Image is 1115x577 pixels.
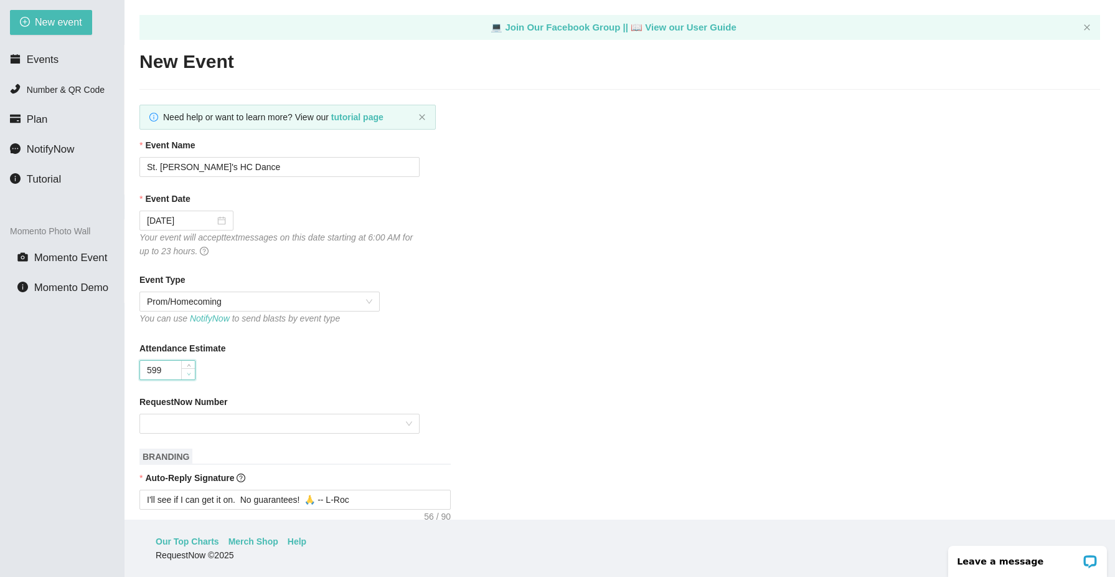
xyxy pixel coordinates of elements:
[20,17,30,29] span: plus-circle
[631,22,642,32] span: laptop
[27,143,74,155] span: NotifyNow
[200,247,209,255] span: question-circle
[10,10,92,35] button: plus-circleNew event
[181,368,195,379] span: Decrease Value
[139,312,380,325] div: You can use to send blasts by event type
[940,538,1115,577] iframe: LiveChat chat widget
[10,173,21,184] span: info-circle
[156,535,219,548] a: Our Top Charts
[35,14,82,30] span: New event
[10,143,21,154] span: message
[145,138,195,152] b: Event Name
[27,113,48,125] span: Plan
[139,157,420,177] input: Janet's and Mark's Wedding
[34,252,108,264] span: Momento Event
[228,535,278,548] a: Merch Shop
[139,449,192,465] span: BRANDING
[139,490,451,510] textarea: I'll see if I can get it on. No guarantees! 🙏 -- L-Roc
[10,54,21,64] span: calendar
[331,112,383,122] a: tutorial page
[491,22,502,32] span: laptop
[10,113,21,124] span: credit-card
[139,273,186,287] b: Event Type
[34,282,108,293] span: Momento Demo
[147,292,372,311] span: Prom/Homecoming
[1083,24,1091,32] button: close
[139,395,228,409] b: RequestNow Number
[631,22,736,32] a: laptop View our User Guide
[139,49,1100,75] h2: New Event
[17,252,28,262] span: camera
[147,214,215,227] input: 10/11/2025
[27,54,59,65] span: Events
[17,282,28,292] span: info-circle
[139,232,413,256] i: Your event will accept text messages on this date starting at 6:00 AM for up to 23 hours.
[1083,24,1091,31] span: close
[190,313,230,323] a: NotifyNow
[10,83,21,94] span: phone
[27,85,105,95] span: Number & QR Code
[139,341,225,355] b: Attendance Estimate
[237,474,245,482] span: question-circle
[288,535,306,548] a: Help
[181,361,195,368] span: Increase Value
[149,113,158,122] span: info-circle
[27,173,61,185] span: Tutorial
[156,548,1081,562] div: RequestNow © 2025
[185,371,192,378] span: down
[163,112,383,122] span: Need help or want to learn more? View our
[145,473,234,483] b: Auto-Reply Signature
[185,361,192,369] span: up
[491,22,631,32] a: laptop Join Our Facebook Group ||
[418,113,426,122] button: close
[145,192,190,206] b: Event Date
